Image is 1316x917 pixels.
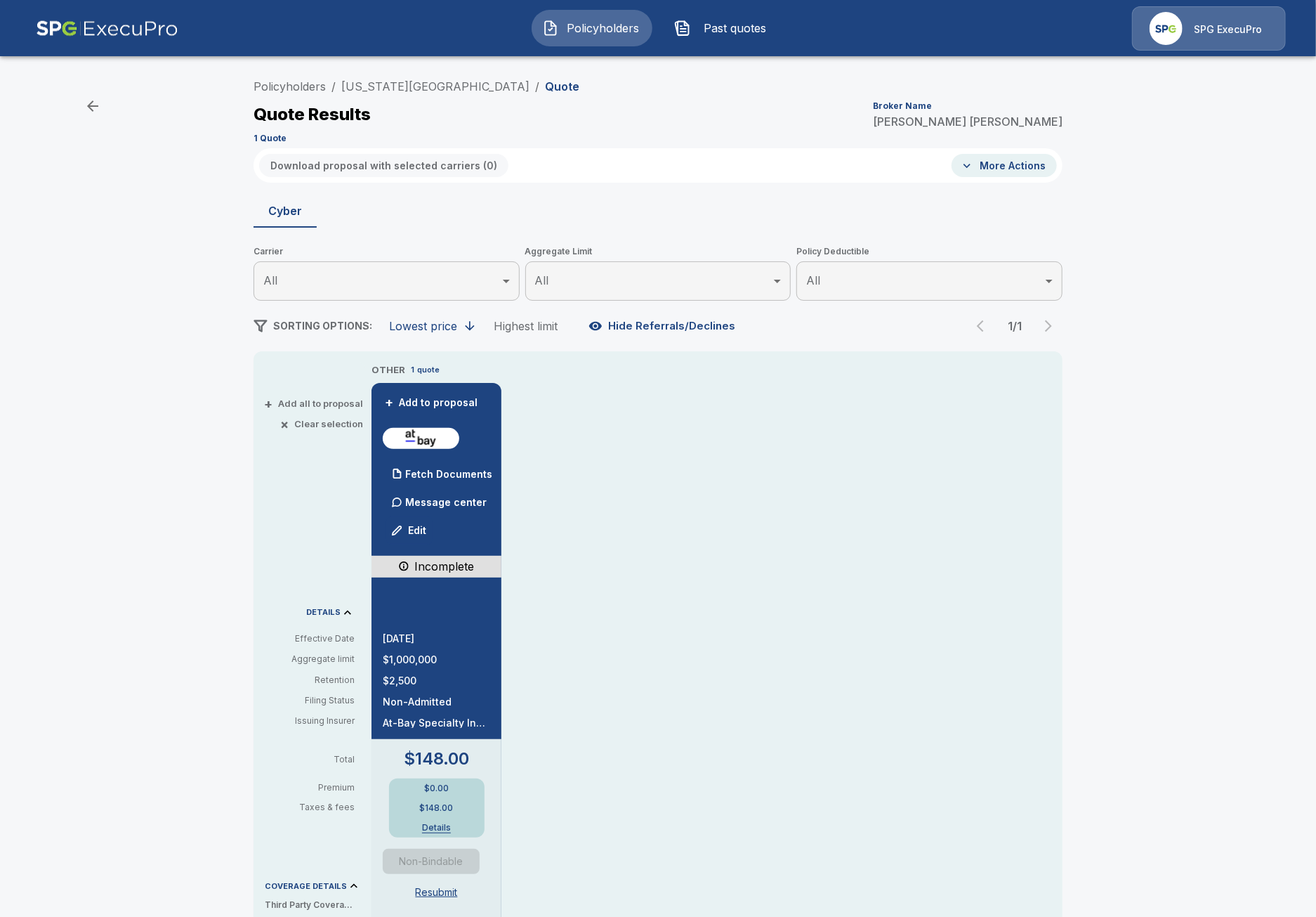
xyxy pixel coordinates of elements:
[389,319,457,333] div: Lowest price
[383,718,490,728] p: At-Bay Specialty Insurance Company
[414,558,474,575] p: Incomplete
[664,10,784,46] button: Past quotes IconPast quotes
[873,116,1062,127] p: [PERSON_NAME] [PERSON_NAME]
[535,78,539,95] li: /
[383,676,490,686] p: $2,500
[341,79,529,93] a: [US_STATE][GEOGRAPHIC_DATA]
[265,715,355,727] p: Issuing Insurer
[265,883,347,890] p: COVERAGE DETAILS
[36,6,178,51] img: AA Logo
[331,78,336,95] li: /
[873,102,932,110] p: Broker Name
[371,363,405,377] p: OTHER
[265,899,366,911] p: Third Party Coverage
[494,319,558,333] div: Highest limit
[796,245,1062,259] span: Policy Deductible
[525,245,791,259] span: Aggregate Limit
[586,313,741,339] button: Hide Referrals/Declines
[254,79,326,93] a: Policyholders
[385,398,393,408] span: +
[265,803,366,812] p: Taxes & fees
[424,784,449,793] p: $0.00
[417,364,440,376] p: quote
[254,106,371,123] p: Quote Results
[265,694,355,707] p: Filing Status
[383,849,490,874] span: Quote is a non-bindable indication
[254,78,579,95] nav: breadcrumb
[545,81,579,92] p: Quote
[1001,320,1029,332] p: 1 / 1
[264,399,272,408] span: +
[404,750,469,767] p: $148.00
[259,154,508,177] button: Download proposal with selected carriers (0)
[1194,22,1262,37] p: SPG ExecuPro
[265,632,355,645] p: Effective Date
[254,134,287,143] p: 1 Quote
[535,273,549,287] span: All
[411,364,414,376] p: 1
[405,469,492,479] p: Fetch Documents
[697,20,774,37] span: Past quotes
[265,674,355,687] p: Retention
[1150,12,1183,45] img: Agency Icon
[254,194,317,228] button: Cyber
[420,804,454,812] p: $148.00
[409,824,465,832] button: Details
[383,395,481,410] button: +Add to proposal
[267,399,363,408] button: +Add all to proposal
[1132,6,1286,51] a: Agency IconSPG ExecuPro
[952,154,1057,177] button: More Actions
[542,20,559,37] img: Policyholders Icon
[254,245,520,259] span: Carrier
[405,495,487,509] p: Message center
[306,609,341,616] p: DETAILS
[410,880,463,906] button: Resubmit
[383,634,490,644] p: [DATE]
[674,20,691,37] img: Past quotes Icon
[265,755,366,764] p: Total
[386,516,433,545] button: Edit
[280,420,289,429] span: ×
[273,320,372,332] span: SORTING OPTIONS:
[383,655,490,665] p: $1,000,000
[265,653,355,665] p: Aggregate limit
[806,273,820,287] span: All
[383,697,490,707] p: Non-Admitted
[532,10,652,46] button: Policyholders IconPolicyholders
[565,20,642,37] span: Policyholders
[283,420,363,429] button: ×Clear selection
[263,273,277,287] span: All
[265,783,366,792] p: Premium
[388,428,454,449] img: atbaycybersurplus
